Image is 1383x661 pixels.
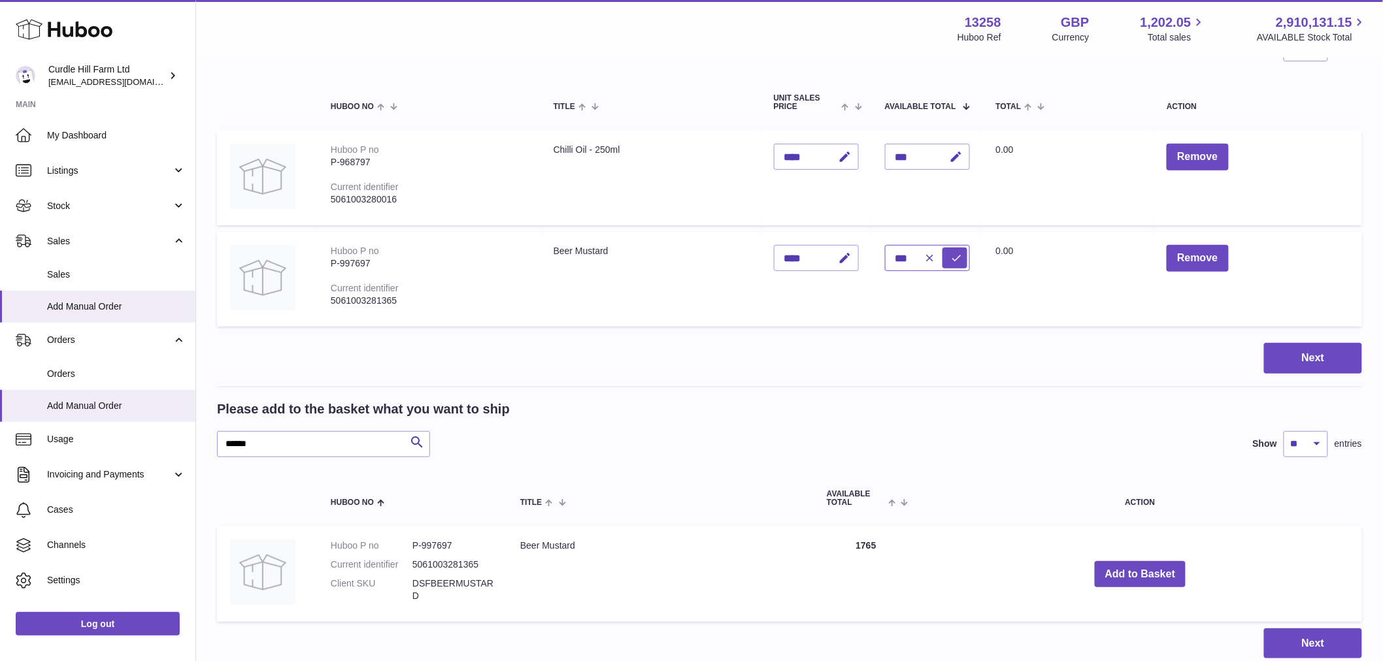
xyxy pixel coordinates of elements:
h2: Please add to the basket what you want to ship [217,400,510,418]
img: Beer Mustard [230,245,295,310]
img: Beer Mustard [230,540,295,605]
span: Stock [47,200,172,212]
span: 1,202.05 [1141,14,1191,31]
a: Log out [16,612,180,636]
dd: DSFBEERMUSTARD [412,577,494,602]
label: Show [1253,438,1277,450]
span: Total [996,103,1022,111]
th: Action [918,477,1362,520]
span: Orders [47,334,172,346]
span: Settings [47,574,186,587]
span: AVAILABLE Total [885,103,956,111]
span: Channels [47,539,186,551]
td: Beer Mustard [541,232,761,327]
span: [EMAIL_ADDRESS][DOMAIN_NAME] [48,76,192,87]
span: Sales [47,235,172,248]
div: Action [1167,103,1349,111]
span: Title [554,103,575,111]
span: AVAILABLE Total [827,490,885,507]
span: AVAILABLE Stock Total [1257,31,1367,44]
span: Total sales [1148,31,1206,44]
dd: P-997697 [412,540,494,552]
td: Beer Mustard [507,526,814,622]
div: Huboo P no [331,144,379,155]
span: My Dashboard [47,129,186,142]
button: Remove [1167,144,1228,170]
span: 0.00 [996,246,1014,256]
span: Add Manual Order [47,300,186,313]
span: Unit Sales Price [774,94,839,111]
dd: 5061003281365 [412,558,494,571]
div: Current identifier [331,283,399,293]
div: P-997697 [331,257,527,270]
dt: Current identifier [331,558,412,571]
div: Current identifier [331,182,399,192]
span: Orders [47,368,186,380]
span: Title [520,498,542,507]
strong: GBP [1061,14,1089,31]
div: Huboo P no [331,246,379,256]
span: 2,910,131.15 [1276,14,1352,31]
td: 1765 [814,526,918,622]
div: Curdle Hill Farm Ltd [48,63,166,88]
strong: 13258 [965,14,1001,31]
button: Remove [1167,245,1228,272]
a: 2,910,131.15 AVAILABLE Stock Total [1257,14,1367,44]
div: Huboo Ref [958,31,1001,44]
span: entries [1335,438,1362,450]
button: Next [1264,343,1362,374]
div: Currency [1052,31,1090,44]
span: Sales [47,268,186,281]
img: internalAdmin-13258@internal.huboo.com [16,66,35,86]
dt: Client SKU [331,577,412,602]
div: P-968797 [331,156,527,169]
span: Add Manual Order [47,400,186,412]
button: Next [1264,628,1362,659]
div: 5061003280016 [331,193,527,206]
a: 1,202.05 Total sales [1141,14,1207,44]
dt: Huboo P no [331,540,412,552]
span: Huboo no [331,498,374,507]
span: Huboo no [331,103,374,111]
span: Listings [47,165,172,177]
span: Cases [47,504,186,516]
img: Chilli Oil - 250ml [230,144,295,209]
div: 5061003281365 [331,295,527,307]
span: 0.00 [996,144,1014,155]
td: Chilli Oil - 250ml [541,131,761,225]
button: Add to Basket [1095,561,1186,588]
span: Invoicing and Payments [47,468,172,481]
span: Usage [47,433,186,445]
